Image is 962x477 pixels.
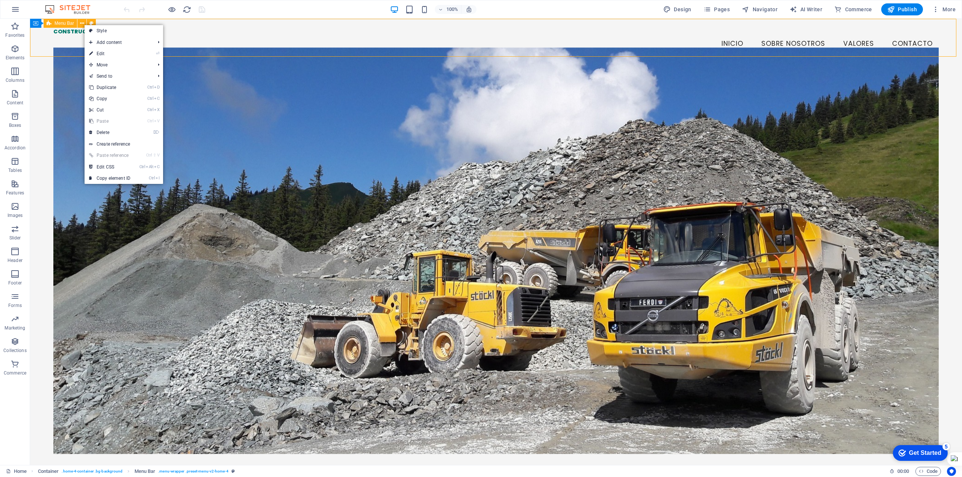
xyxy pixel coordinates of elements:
[947,467,956,476] button: Usercentrics
[834,6,872,13] span: Commerce
[915,467,941,476] button: Code
[22,8,54,15] div: Get Started
[6,55,25,61] p: Elements
[881,3,923,15] button: Publish
[156,51,159,56] i: ⏎
[85,37,152,48] span: Add content
[85,173,135,184] a: CtrlICopy element ID
[85,82,135,93] a: CtrlDDuplicate
[3,348,26,354] p: Collections
[663,6,691,13] span: Design
[154,96,159,101] i: C
[154,164,159,169] i: C
[85,93,135,104] a: CtrlCCopy
[85,48,135,59] a: ⏎Edit
[831,3,875,15] button: Commerce
[660,3,694,15] button: Design
[147,119,153,123] i: Ctrl
[6,4,61,20] div: Get Started 5 items remaining, 0% complete
[147,85,153,90] i: Ctrl
[153,130,159,135] i: ⌦
[135,467,156,476] span: Click to select. Double-click to edit
[38,467,235,476] nav: breadcrumb
[156,176,159,181] i: I
[54,21,74,26] span: Menu Bar
[889,467,909,476] h6: Session time
[739,3,780,15] button: Navigator
[435,5,461,14] button: 100%
[4,370,26,376] p: Commerce
[167,5,176,14] button: Click here to leave preview mode and continue editing
[887,6,917,13] span: Publish
[56,2,63,9] div: 5
[929,3,959,15] button: More
[182,5,191,14] button: reload
[139,164,145,169] i: Ctrl
[787,3,825,15] button: AI Writer
[5,325,25,331] p: Marketing
[8,257,23,263] p: Header
[9,235,21,241] p: Slider
[5,32,24,38] p: Favorites
[700,3,733,15] button: Pages
[6,467,27,476] a: Click to cancel selection. Double-click to open Pages
[8,280,22,286] p: Footer
[38,467,59,476] span: Click to select. Double-click to edit
[146,153,152,158] i: Ctrl
[149,176,155,181] i: Ctrl
[6,77,24,83] p: Columns
[146,164,153,169] i: Alt
[903,468,904,474] span: :
[62,467,123,476] span: . home-4-container .bg-background
[660,3,694,15] div: Design (Ctrl+Alt+Y)
[790,6,822,13] span: AI Writer
[7,100,23,106] p: Content
[158,467,228,476] span: . menu-wrapper .preset-menu-v2-home-4
[742,6,777,13] span: Navigator
[932,6,956,13] span: More
[85,161,135,173] a: CtrlAltCEdit CSS
[85,150,135,161] a: Ctrl⇧VPaste reference
[466,6,472,13] i: On resize automatically adjust zoom level to fit chosen device.
[153,153,156,158] i: ⇧
[154,119,159,123] i: V
[85,104,135,116] a: CtrlXCut
[85,138,163,150] a: Create reference
[231,469,235,473] i: This element is a customizable preset
[5,145,26,151] p: Accordion
[85,71,152,82] a: Send to
[8,212,23,218] p: Images
[85,127,135,138] a: ⌦Delete
[6,190,24,196] p: Features
[157,153,159,158] i: V
[85,116,135,127] a: CtrlVPaste
[85,25,163,36] a: Style
[154,85,159,90] i: D
[703,6,730,13] span: Pages
[147,107,153,112] i: Ctrl
[919,467,938,476] span: Code
[897,467,909,476] span: 00 00
[43,5,100,14] img: Editor Logo
[154,107,159,112] i: X
[9,122,21,128] p: Boxes
[147,96,153,101] i: Ctrl
[183,5,191,14] i: Reload page
[85,59,152,71] span: Move
[8,167,22,173] p: Tables
[446,5,458,14] h6: 100%
[8,302,22,308] p: Forms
